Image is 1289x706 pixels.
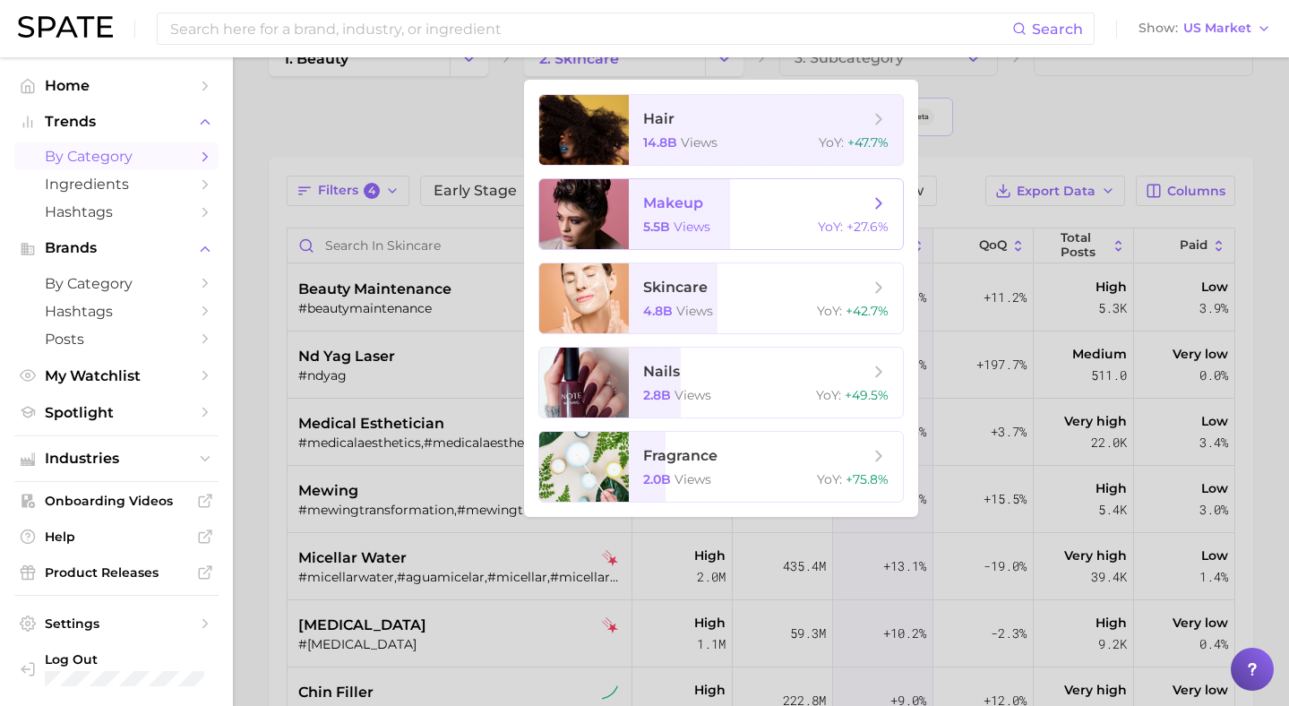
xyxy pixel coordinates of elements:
a: Home [14,72,219,99]
span: Help [45,529,188,545]
img: SPATE [18,16,113,38]
span: hair [643,110,675,127]
a: Hashtags [14,198,219,226]
span: 2.8b [643,387,671,403]
button: ShowUS Market [1134,17,1276,40]
span: Hashtags [45,203,188,220]
span: US Market [1183,23,1251,33]
span: by Category [45,148,188,165]
span: Home [45,77,188,94]
a: My Watchlist [14,362,219,390]
button: Industries [14,445,219,472]
span: Brands [45,240,188,256]
span: makeup [643,194,703,211]
ul: Change Category [524,80,918,517]
a: Ingredients [14,170,219,198]
span: views [676,303,713,319]
span: 14.8b [643,134,677,151]
a: by Category [14,142,219,170]
span: YoY : [816,387,841,403]
span: 5.5b [643,219,670,235]
span: Hashtags [45,303,188,320]
span: +47.7% [847,134,889,151]
span: views [675,471,711,487]
span: YoY : [818,219,843,235]
span: views [674,219,710,235]
a: Posts [14,325,219,353]
span: Show [1139,23,1178,33]
span: Search [1032,21,1083,38]
button: Brands [14,235,219,262]
span: YoY : [817,471,842,487]
a: by Category [14,270,219,297]
span: Product Releases [45,564,188,581]
a: Settings [14,610,219,637]
span: by Category [45,275,188,292]
span: +27.6% [846,219,889,235]
span: +75.8% [846,471,889,487]
span: Log Out [45,651,204,667]
span: Posts [45,331,188,348]
span: Trends [45,114,188,130]
a: Product Releases [14,559,219,586]
a: Hashtags [14,297,219,325]
span: 2.0b [643,471,671,487]
button: Trends [14,108,219,135]
a: Spotlight [14,399,219,426]
span: YoY : [817,303,842,319]
span: +49.5% [845,387,889,403]
span: views [675,387,711,403]
a: Onboarding Videos [14,487,219,514]
span: Industries [45,451,188,467]
span: 4.8b [643,303,673,319]
span: Settings [45,616,188,632]
span: skincare [643,279,708,296]
a: Log out. Currently logged in with e-mail lhighfill@hunterpr.com. [14,646,219,692]
span: +42.7% [846,303,889,319]
a: Help [14,523,219,550]
span: fragrance [643,447,718,464]
span: My Watchlist [45,367,188,384]
span: nails [643,363,680,380]
input: Search here for a brand, industry, or ingredient [168,13,1012,44]
span: Onboarding Videos [45,493,188,509]
span: YoY : [819,134,844,151]
span: Spotlight [45,404,188,421]
span: views [681,134,718,151]
span: Ingredients [45,176,188,193]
